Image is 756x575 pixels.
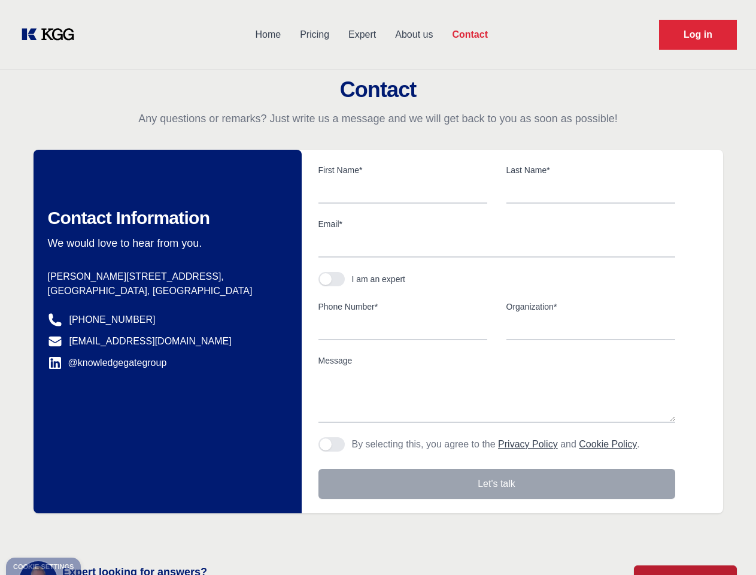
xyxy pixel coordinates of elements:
a: Cookie Policy [579,439,637,449]
div: Cookie settings [13,564,74,570]
p: By selecting this, you agree to the and . [352,437,640,452]
a: Privacy Policy [498,439,558,449]
a: KOL Knowledge Platform: Talk to Key External Experts (KEE) [19,25,84,44]
h2: Contact Information [48,207,283,229]
a: Pricing [290,19,339,50]
div: I am an expert [352,273,406,285]
p: [GEOGRAPHIC_DATA], [GEOGRAPHIC_DATA] [48,284,283,298]
label: Organization* [506,301,675,313]
button: Let's talk [318,469,675,499]
p: [PERSON_NAME][STREET_ADDRESS], [48,270,283,284]
iframe: Chat Widget [696,517,756,575]
h2: Contact [14,78,742,102]
a: About us [385,19,442,50]
a: @knowledgegategroup [48,356,167,370]
a: Contact [442,19,497,50]
label: Email* [318,218,675,230]
label: Last Name* [506,164,675,176]
a: [PHONE_NUMBER] [69,313,156,327]
p: Any questions or remarks? Just write us a message and we will get back to you as soon as possible! [14,111,742,126]
a: [EMAIL_ADDRESS][DOMAIN_NAME] [69,334,232,349]
a: Home [245,19,290,50]
label: First Name* [318,164,487,176]
p: We would love to hear from you. [48,236,283,250]
label: Message [318,355,675,367]
a: Request Demo [659,20,737,50]
a: Expert [339,19,385,50]
label: Phone Number* [318,301,487,313]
